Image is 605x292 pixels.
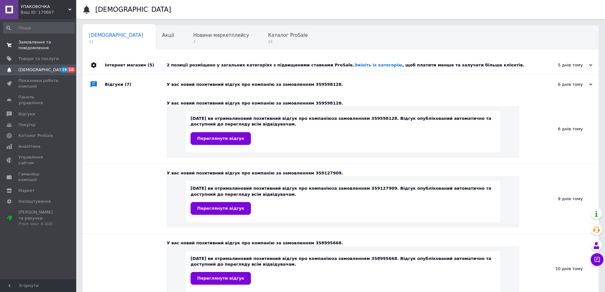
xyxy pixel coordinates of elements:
span: Маркет [18,188,35,194]
span: Аналітика [18,144,40,149]
div: [DATE] ви отримали за замовленням 359127909. Відгук опублікований автоматично та доступний до пер... [191,186,495,214]
div: 5 днів тому [529,62,592,68]
span: Показники роботи компанії [18,78,59,89]
span: 12 [89,39,143,44]
span: 3 [193,39,249,44]
a: Змініть їх категорію [354,63,402,67]
span: Гаманець компанії [18,171,59,183]
div: 6 днів тому [519,94,599,164]
a: Переглянути відгук [191,132,251,145]
div: Ваш ID: 170667 [21,10,76,15]
input: Пошук [3,22,75,34]
div: [DATE] ви отримали за замовленням 359598128. Відгук опублікований автоматично та доступний до пер... [191,116,495,145]
h1: [DEMOGRAPHIC_DATA] [95,6,171,13]
a: Переглянути відгук [191,272,251,285]
b: новий позитивний відгук про компанію [238,256,332,261]
button: Чат з покупцем [591,253,603,266]
span: Покупці [18,122,36,128]
span: Переглянути відгук [197,276,244,281]
b: новий позитивний відгук про компанію [238,186,332,191]
div: 2 позиції розміщено у загальних категоріях з підвищеними ставками ProSale. , щоб платити менше та... [167,62,529,68]
span: Налаштування [18,199,51,204]
div: Prom мікс 6 000 [18,221,59,227]
div: У вас новий позитивний відгук про компанію за замовленням 359598128. [167,100,519,106]
div: 9 днів тому [519,164,599,234]
span: (7) [125,82,131,87]
span: Каталог ProSale [18,133,53,139]
span: Відгуки [18,111,35,117]
div: У вас новий позитивний відгук про компанію за замовленням 359598128. [167,82,529,87]
div: 6 днів тому [529,82,592,87]
div: Інтернет магазин [105,56,167,75]
span: [PERSON_NAME] та рахунки [18,209,59,227]
div: У вас новий позитивний відгук про компанію за замовленням 358995668. [167,240,519,246]
span: УПАКОВОЧКА [21,4,68,10]
span: (5) [147,63,154,67]
span: Акції [162,32,174,38]
span: Переглянути відгук [197,206,244,211]
span: 10 [68,67,75,72]
a: Переглянути відгук [191,202,251,215]
span: [DEMOGRAPHIC_DATA] [18,67,65,73]
span: Переглянути відгук [197,136,244,141]
span: Управління сайтом [18,154,59,166]
b: новий позитивний відгук про компанію [238,116,332,121]
span: [DEMOGRAPHIC_DATA] [89,32,143,38]
span: Каталог ProSale [268,32,308,38]
span: Новини маркетплейсу [193,32,249,38]
span: Панель управління [18,94,59,106]
span: Товари та послуги [18,56,59,62]
span: Замовлення та повідомлення [18,39,59,51]
div: Відгуки [105,75,167,94]
span: 19 [60,67,68,72]
div: У вас новий позитивний відгук про компанію за замовленням 359127909. [167,170,519,176]
div: [DATE] ви отримали за замовленням 358995668. Відгук опублікований автоматично та доступний до пер... [191,256,495,285]
span: 16 [268,39,308,44]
